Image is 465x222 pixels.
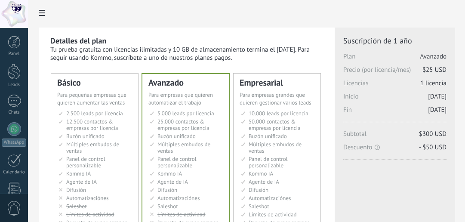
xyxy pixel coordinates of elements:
div: Leads [2,82,27,88]
span: Plan [343,52,447,66]
span: 5.000 leads por licencia [157,110,214,117]
span: Para empresas que quieren automatizar el trabajo [148,91,213,106]
span: Límites de actividad [66,211,114,218]
span: Buzón unificado [157,133,196,140]
span: Subtotal [343,130,447,143]
span: Kommo IA [157,170,182,177]
span: Panel de control personalizable [157,155,197,169]
div: Tu prueba gratuita con licencias ilimitadas y 10 GB de almacenamiento termina el [DATE]. Para seg... [50,46,324,62]
span: Buzón unificado [66,133,105,140]
span: Automatizaciónes [249,194,291,202]
span: Para empresas grandes que quieren gestionar varios leads [240,91,311,106]
span: Salesbot [157,203,178,210]
span: 50.000 contactos & empresas por licencia [249,118,300,132]
span: Agente de IA [66,178,97,185]
span: Inicio [343,92,447,106]
span: Agente de IA [157,178,188,185]
span: Difusión [249,186,268,194]
span: Múltiples embudos de ventas [249,141,302,154]
span: $300 USD [419,130,447,138]
span: Automatizaciónes [66,194,109,202]
span: Para pequeñas empresas que quieren aumentar las ventas [57,91,126,106]
div: Básico [57,78,132,87]
span: Fin [343,106,447,119]
span: Licencias [343,79,447,92]
span: Kommo IA [249,170,273,177]
span: Difusión [157,186,177,194]
div: Calendario [2,170,27,175]
span: 1 licencia [420,79,447,87]
span: Salesbot [249,203,269,210]
span: Kommo IA [66,170,91,177]
span: - $50 USD [419,143,447,151]
span: 12.500 contactos & empresas por licencia [66,118,118,132]
div: Empresarial [240,78,314,87]
span: 10.000 leads por licencia [249,110,308,117]
span: Límites de actividad [249,211,297,218]
span: Precio (por licencia/mes) [343,66,447,79]
span: Múltiples embudos de ventas [157,141,210,154]
span: Agente de IA [249,178,279,185]
div: Avanzado [148,78,223,87]
span: Difusión [66,186,86,194]
span: Avanzado [420,52,447,61]
span: Suscripción de 1 año [343,36,447,46]
span: Múltiples embudos de ventas [66,141,119,154]
span: 25.000 contactos & empresas por licencia [157,118,209,132]
span: Panel de control personalizable [66,155,105,169]
span: [DATE] [428,106,447,114]
span: [DATE] [428,92,447,101]
span: Buzón unificado [249,133,287,140]
span: $25 USD [422,66,447,74]
span: Panel de control personalizable [249,155,288,169]
span: Límites de actividad [157,211,206,218]
span: Salesbot [66,203,87,210]
div: WhatsApp [2,139,26,147]
span: Automatizaciónes [157,194,200,202]
div: Chats [2,110,27,115]
b: Detalles del plan [50,36,106,46]
span: Descuento [343,143,447,151]
span: 2.500 leads por licencia [66,110,123,117]
div: Panel [2,51,27,57]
